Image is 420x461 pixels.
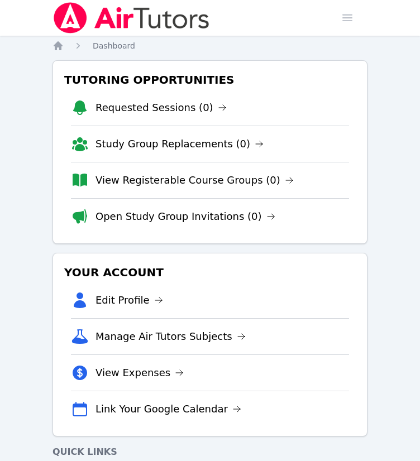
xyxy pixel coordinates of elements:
span: Dashboard [93,41,135,50]
a: Manage Air Tutors Subjects [96,329,246,344]
a: View Registerable Course Groups (0) [96,172,294,188]
a: Edit Profile [96,292,163,308]
a: Link Your Google Calendar [96,401,241,417]
h3: Your Account [62,262,358,282]
a: Requested Sessions (0) [96,100,227,116]
a: Study Group Replacements (0) [96,136,264,152]
a: Dashboard [93,40,135,51]
h3: Tutoring Opportunities [62,70,358,90]
nav: Breadcrumb [52,40,367,51]
a: View Expenses [96,365,184,381]
a: Open Study Group Invitations (0) [96,209,275,224]
h4: Quick Links [52,445,367,459]
img: Air Tutors [52,2,211,33]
